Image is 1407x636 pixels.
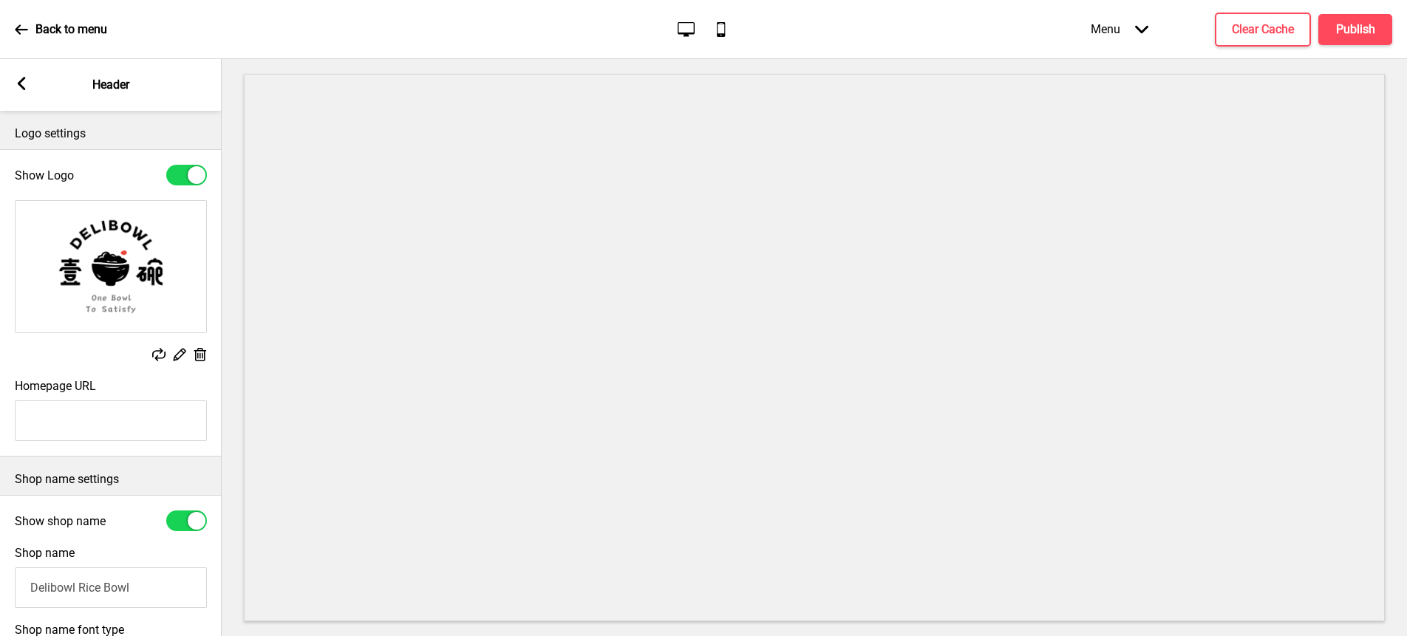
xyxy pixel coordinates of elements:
p: Shop name settings [15,471,207,488]
p: Header [92,77,129,93]
label: Homepage URL [15,379,96,393]
p: Back to menu [35,21,107,38]
h4: Clear Cache [1232,21,1294,38]
button: Publish [1318,14,1392,45]
h4: Publish [1336,21,1375,38]
label: Shop name [15,546,75,560]
button: Clear Cache [1215,13,1311,47]
label: Show shop name [15,514,106,528]
p: Logo settings [15,126,207,142]
img: Image [16,201,206,332]
div: Menu [1076,7,1163,51]
label: Show Logo [15,168,74,182]
a: Back to menu [15,10,107,49]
